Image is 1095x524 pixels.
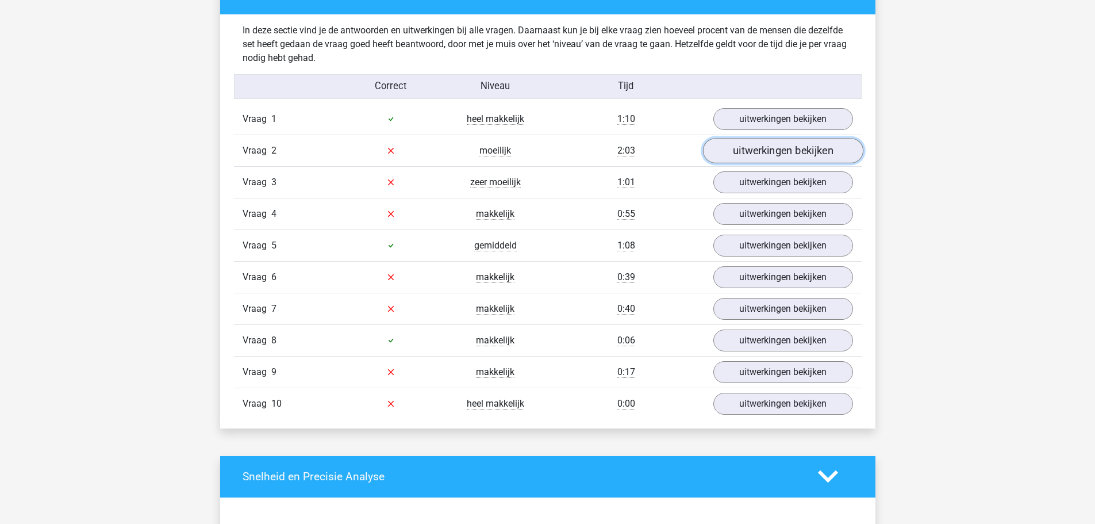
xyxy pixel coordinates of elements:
span: makkelijk [476,335,514,346]
span: Vraag [243,144,271,158]
span: Vraag [243,239,271,253]
a: uitwerkingen bekijken [713,203,853,225]
span: 7 [271,303,276,314]
span: 10 [271,398,282,409]
a: uitwerkingen bekijken [713,361,853,383]
span: makkelijk [476,303,514,315]
h4: Snelheid en Precisie Analyse [243,470,801,483]
div: Tijd [547,79,704,94]
span: zeer moeilijk [470,177,521,188]
a: uitwerkingen bekijken [713,108,853,130]
span: moeilijk [479,145,511,156]
div: Correct [339,79,443,94]
span: 0:00 [617,398,635,410]
a: uitwerkingen bekijken [713,171,853,193]
span: gemiddeld [474,240,517,251]
span: 3 [271,177,276,188]
span: 2:03 [617,145,635,156]
a: uitwerkingen bekijken [713,298,853,320]
span: Vraag [243,175,271,189]
span: makkelijk [476,366,514,378]
span: 0:17 [617,366,635,378]
span: 5 [271,240,276,251]
span: 6 [271,271,276,282]
span: 9 [271,366,276,377]
a: uitwerkingen bekijken [713,393,853,415]
a: uitwerkingen bekijken [713,330,853,351]
span: Vraag [243,397,271,411]
span: 0:55 [617,208,635,220]
span: 1:08 [617,240,635,251]
span: Vraag [243,112,271,126]
span: makkelijk [476,271,514,283]
span: makkelijk [476,208,514,220]
span: 0:06 [617,335,635,346]
span: Vraag [243,270,271,284]
span: 1:10 [617,113,635,125]
span: 8 [271,335,276,346]
span: 1:01 [617,177,635,188]
span: 0:39 [617,271,635,283]
span: heel makkelijk [467,113,524,125]
div: Niveau [443,79,548,94]
a: uitwerkingen bekijken [713,266,853,288]
span: Vraag [243,365,271,379]
span: Vraag [243,207,271,221]
span: Vraag [243,334,271,347]
span: Vraag [243,302,271,316]
div: In deze sectie vind je de antwoorden en uitwerkingen bij alle vragen. Daarnaast kun je bij elke v... [234,24,862,65]
span: 1 [271,113,276,124]
a: uitwerkingen bekijken [713,235,853,257]
span: heel makkelijk [467,398,524,410]
span: 2 [271,145,276,156]
a: uitwerkingen bekijken [702,138,863,163]
span: 4 [271,208,276,219]
span: 0:40 [617,303,635,315]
